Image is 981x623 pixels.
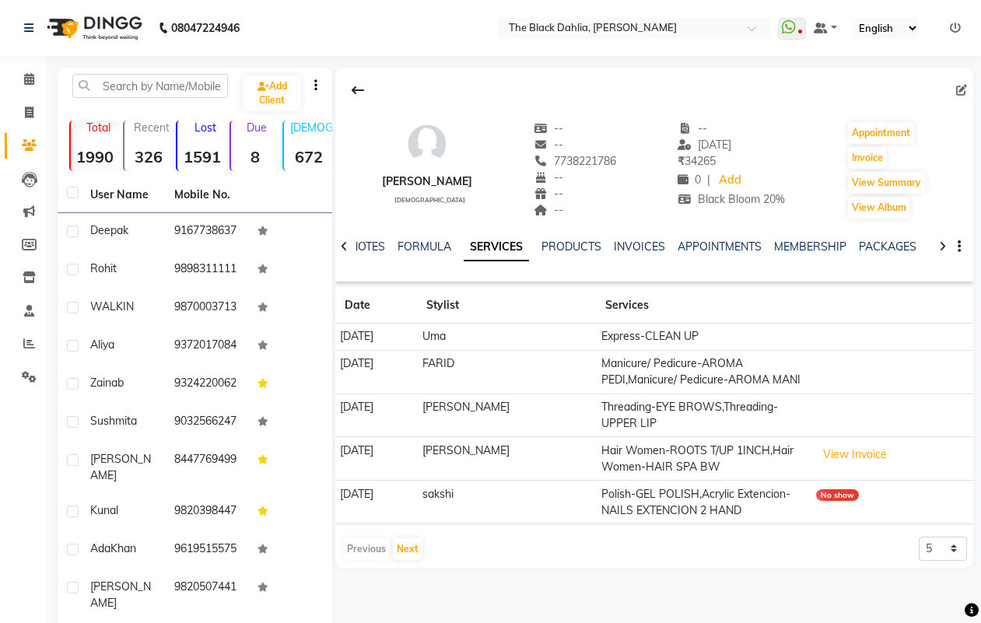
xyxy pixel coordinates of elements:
[417,324,596,351] td: Uma
[417,481,596,524] td: sakshi
[165,289,249,327] td: 9870003713
[335,324,417,351] td: [DATE]
[165,366,249,404] td: 9324220062
[177,147,226,166] strong: 1591
[335,481,417,524] td: [DATE]
[165,251,249,289] td: 9898311111
[404,121,450,167] img: avatar
[848,197,910,219] button: View Album
[77,121,120,135] p: Total
[90,414,137,428] span: Sushmita
[398,240,451,254] a: FORMULA
[394,196,465,204] span: [DEMOGRAPHIC_DATA]
[90,299,134,313] span: WALKIN
[678,138,731,152] span: [DATE]
[678,173,701,187] span: 0
[131,121,173,135] p: Recent
[417,394,596,437] td: [PERSON_NAME]
[90,579,151,610] span: [PERSON_NAME]
[534,187,563,201] span: --
[165,327,249,366] td: 9372017084
[816,443,894,467] button: View Invoice
[171,6,240,50] b: 08047224946
[335,350,417,394] td: [DATE]
[90,376,124,390] span: Zainab
[678,192,785,206] span: Black Bloom 20%
[596,437,811,481] td: Hair Women-ROOTS T/UP 1INCH,Hair Women-HAIR SPA BW
[90,223,128,237] span: Deepak
[596,350,811,394] td: Manicure/ Pedicure-AROMA PEDI,Manicure/ Pedicure-AROMA MANI
[678,154,685,168] span: ₹
[40,6,146,50] img: logo
[71,147,120,166] strong: 1990
[165,442,249,493] td: 8447769499
[335,437,417,481] td: [DATE]
[848,122,914,144] button: Appointment
[534,170,563,184] span: --
[417,350,596,394] td: FARID
[165,177,249,213] th: Mobile No.
[110,541,136,555] span: Khan
[848,147,887,169] button: Invoice
[335,288,417,324] th: Date
[90,503,118,517] span: Kunal
[534,121,563,135] span: --
[596,288,811,324] th: Services
[678,121,707,135] span: --
[124,147,173,166] strong: 326
[596,394,811,437] td: Threading-EYE BROWS,Threading-UPPER LIP
[165,404,249,442] td: 9032566247
[90,261,117,275] span: Rohit
[284,147,333,166] strong: 672
[417,437,596,481] td: [PERSON_NAME]
[534,154,616,168] span: 7738221786
[165,493,249,531] td: 9820398447
[382,173,472,190] div: [PERSON_NAME]
[541,240,601,254] a: PRODUCTS
[464,233,529,261] a: SERVICES
[81,177,165,213] th: User Name
[678,240,762,254] a: APPOINTMENTS
[165,531,249,569] td: 9619515575
[596,324,811,351] td: Express-CLEAN UP
[342,75,374,105] div: Back to Client
[184,121,226,135] p: Lost
[165,569,249,621] td: 9820507441
[596,481,811,524] td: Polish-GEL POLISH,Acrylic Extencion-NAILS EXTENCION 2 HAND
[90,338,114,352] span: Aliya
[393,538,422,560] button: Next
[716,170,744,191] a: Add
[774,240,846,254] a: MEMBERSHIP
[165,213,249,251] td: 9167738637
[417,288,596,324] th: Stylist
[816,489,859,501] div: No show
[707,172,710,188] span: |
[234,121,280,135] p: Due
[859,240,916,254] a: PACKAGES
[90,452,151,482] span: [PERSON_NAME]
[72,74,228,98] input: Search by Name/Mobile/Email/Code
[290,121,333,135] p: [DEMOGRAPHIC_DATA]
[534,138,563,152] span: --
[848,172,925,194] button: View Summary
[90,541,110,555] span: Ada
[350,240,385,254] a: NOTES
[243,75,301,111] a: Add Client
[231,147,280,166] strong: 8
[534,203,563,217] span: --
[614,240,665,254] a: INVOICES
[678,154,716,168] span: 34265
[335,394,417,437] td: [DATE]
